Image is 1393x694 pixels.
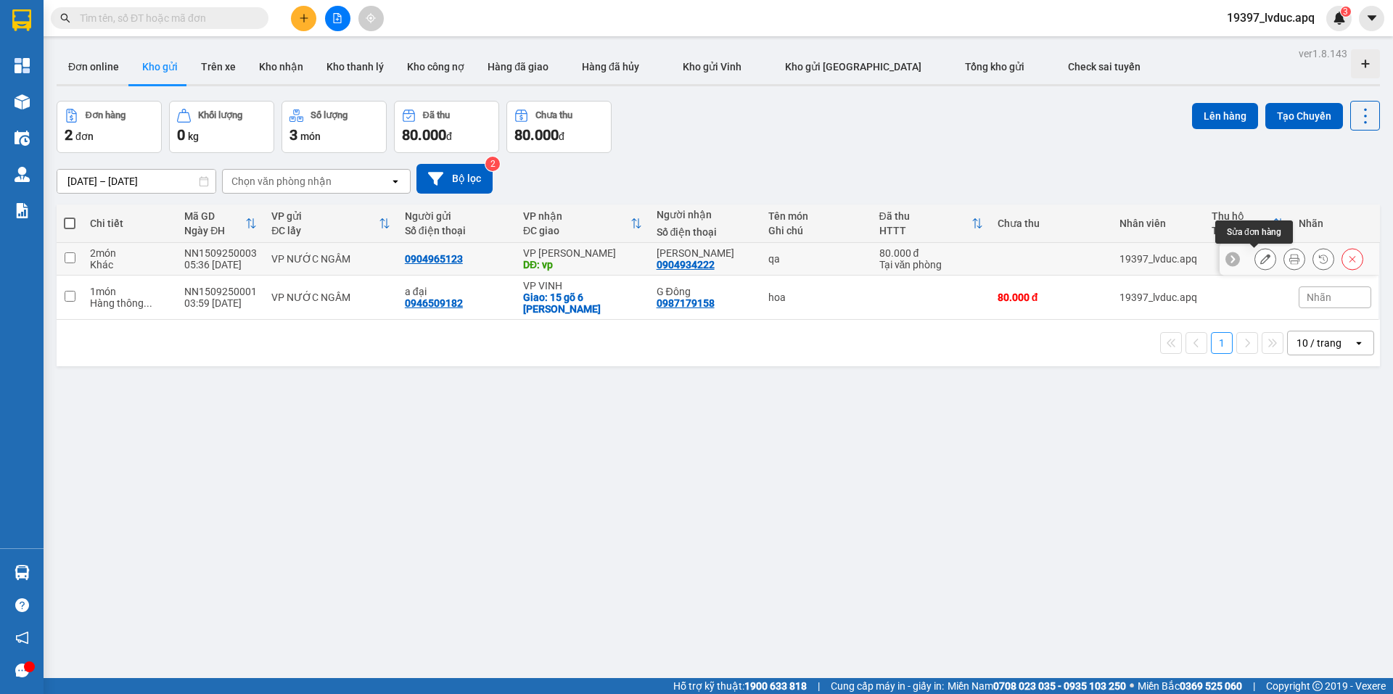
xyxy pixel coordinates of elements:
[60,13,70,23] span: search
[390,175,401,187] svg: open
[446,131,452,142] span: đ
[402,126,446,144] span: 80.000
[405,253,463,265] div: 0904965123
[872,205,990,243] th: Toggle SortBy
[523,247,642,259] div: VP [PERSON_NAME]
[405,286,509,297] div: a đại
[1299,46,1347,62] div: ver 1.8.143
[264,205,398,243] th: Toggle SortBy
[582,61,639,73] span: Hàng đã hủy
[1192,103,1258,129] button: Lên hàng
[523,225,630,236] div: ĐC giao
[879,259,983,270] div: Tại văn phòng
[1204,205,1291,243] th: Toggle SortBy
[506,101,612,153] button: Chưa thu80.000đ
[184,247,257,259] div: NN1509250003
[1254,248,1276,270] div: Sửa đơn hàng
[1119,253,1197,265] div: 19397_lvduc.apq
[282,101,387,153] button: Số lượng3món
[1365,12,1378,25] span: caret-down
[405,210,509,222] div: Người gửi
[657,247,754,259] div: c giang
[311,110,348,120] div: Số lượng
[1307,292,1331,303] span: Nhãn
[1180,680,1242,692] strong: 0369 525 060
[366,13,376,23] span: aim
[683,61,741,73] span: Kho gửi Vinh
[184,225,245,236] div: Ngày ĐH
[177,205,264,243] th: Toggle SortBy
[12,9,31,31] img: logo-vxr
[247,49,315,84] button: Kho nhận
[57,49,131,84] button: Đơn online
[80,10,251,26] input: Tìm tên, số ĐT hoặc mã đơn
[57,170,215,193] input: Select a date range.
[184,210,245,222] div: Mã GD
[768,210,865,222] div: Tên món
[184,259,257,270] div: 05:36 [DATE]
[523,280,642,292] div: VP VINH
[1297,336,1341,350] div: 10 / trang
[744,680,807,692] strong: 1900 633 818
[300,131,321,142] span: món
[1211,332,1233,354] button: 1
[188,131,199,142] span: kg
[332,13,342,23] span: file-add
[15,203,30,218] img: solution-icon
[184,286,257,297] div: NN1509250001
[358,6,384,31] button: aim
[299,13,309,23] span: plus
[1215,220,1293,244] div: Sửa đơn hàng
[405,225,509,236] div: Số điện thoại
[993,680,1126,692] strong: 0708 023 035 - 0935 103 250
[86,110,126,120] div: Đơn hàng
[395,49,476,84] button: Kho công nợ
[1215,9,1326,27] span: 19397_lvduc.apq
[271,225,379,236] div: ĐC lấy
[15,565,30,580] img: warehouse-icon
[1353,337,1365,349] svg: open
[416,164,493,194] button: Bộ lọc
[271,210,379,222] div: VP gửi
[405,297,463,309] div: 0946509182
[15,598,29,612] span: question-circle
[1341,7,1351,17] sup: 3
[189,49,247,84] button: Trên xe
[516,205,649,243] th: Toggle SortBy
[535,110,572,120] div: Chưa thu
[15,631,29,645] span: notification
[657,259,715,270] div: 0904934222
[90,247,170,259] div: 2 món
[948,678,1126,694] span: Miền Nam
[90,297,170,309] div: Hàng thông thường
[1130,683,1134,689] span: ⚪️
[1343,7,1348,17] span: 3
[177,126,185,144] span: 0
[1253,678,1255,694] span: |
[879,225,971,236] div: HTTT
[394,101,499,153] button: Đã thu80.000đ
[15,664,29,677] span: message
[657,209,754,220] div: Người nhận
[1119,292,1197,303] div: 19397_lvduc.apq
[271,292,390,303] div: VP NƯỚC NGẦM
[15,167,30,182] img: warehouse-icon
[1212,210,1273,222] div: Thu hộ
[184,297,257,309] div: 03:59 [DATE]
[1138,678,1242,694] span: Miền Bắc
[1265,103,1343,129] button: Tạo Chuyến
[523,292,642,315] div: Giao: 15 gõ 6 lý thường kiệt
[965,61,1024,73] span: Tổng kho gửi
[998,218,1105,229] div: Chưa thu
[271,253,390,265] div: VP NƯỚC NGẦM
[1333,12,1346,25] img: icon-new-feature
[15,94,30,110] img: warehouse-icon
[144,297,152,309] span: ...
[657,226,754,238] div: Số điện thoại
[315,49,395,84] button: Kho thanh lý
[818,678,820,694] span: |
[998,292,1105,303] div: 80.000 đ
[90,286,170,297] div: 1 món
[15,131,30,146] img: warehouse-icon
[1068,61,1141,73] span: Check sai tuyến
